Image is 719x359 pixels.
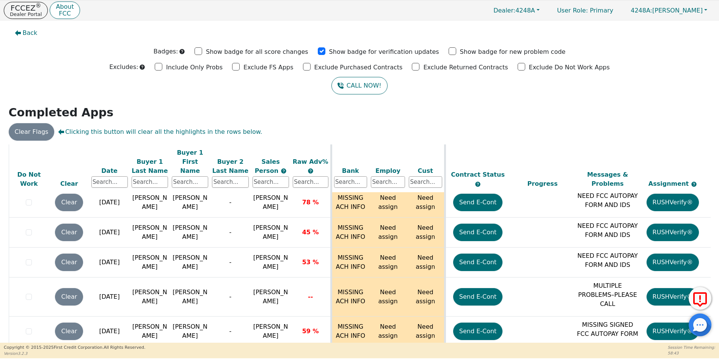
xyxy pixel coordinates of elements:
[631,7,703,14] span: [PERSON_NAME]
[56,4,74,10] p: About
[253,176,289,188] input: Search...
[409,166,442,175] div: Cust
[253,194,288,210] span: [PERSON_NAME]
[36,2,41,9] sup: ®
[577,221,638,240] p: NEED FCC AUTOPAY FORM AND IDS
[253,224,288,240] span: [PERSON_NAME]
[293,158,328,165] span: Raw Adv%
[10,12,42,17] p: Dealer Portal
[577,170,638,188] div: Messages & Problems
[577,320,638,339] p: MISSING SIGNED FCC AUTOPAY FORM
[371,176,405,188] input: Search...
[668,350,715,356] p: 58:43
[302,229,319,236] span: 45 %
[55,323,83,340] button: Clear
[170,188,210,218] td: [PERSON_NAME]
[331,77,387,94] button: CALL NOW!
[55,224,83,241] button: Clear
[170,277,210,317] td: [PERSON_NAME]
[212,176,248,188] input: Search...
[577,281,638,309] p: MULTIPLE PROBLEMS–PLEASE CALL
[170,248,210,277] td: [PERSON_NAME]
[407,188,445,218] td: Need assign
[55,288,83,306] button: Clear
[55,194,83,211] button: Clear
[109,63,138,72] p: Excludes:
[493,7,515,14] span: Dealer:
[56,11,74,17] p: FCC
[331,218,369,248] td: MISSING ACH INFO
[369,317,407,346] td: Need assign
[210,248,250,277] td: -
[10,4,42,12] p: FCCEZ
[453,288,503,306] button: Send E-Cont
[549,3,621,18] a: User Role: Primary
[451,171,505,178] span: Contract Status
[210,188,250,218] td: -
[89,188,130,218] td: [DATE]
[689,287,711,310] button: Report Error to FCC
[9,106,114,119] strong: Completed Apps
[308,293,313,300] span: --
[314,63,403,72] p: Exclude Purchased Contracts
[4,2,48,19] button: FCCEZ®Dealer Portal
[407,317,445,346] td: Need assign
[329,47,439,56] p: Show badge for verification updates
[170,218,210,248] td: [PERSON_NAME]
[55,254,83,271] button: Clear
[89,248,130,277] td: [DATE]
[493,7,535,14] span: 4248A
[172,148,208,175] div: Buyer 1 First Name
[302,328,319,335] span: 59 %
[453,254,503,271] button: Send E-Cont
[89,317,130,346] td: [DATE]
[89,277,130,317] td: [DATE]
[647,224,699,241] button: RUSHVerify®
[369,248,407,277] td: Need assign
[371,166,405,175] div: Employ
[331,188,369,218] td: MISSING ACH INFO
[647,194,699,211] button: RUSHVerify®
[130,188,170,218] td: [PERSON_NAME]
[331,317,369,346] td: MISSING ACH INFO
[253,288,288,305] span: [PERSON_NAME]
[132,176,168,188] input: Search...
[130,218,170,248] td: [PERSON_NAME]
[407,277,445,317] td: Need assign
[453,224,503,241] button: Send E-Cont
[23,28,38,38] span: Back
[51,179,87,188] div: Clear
[4,345,145,351] p: Copyright © 2015- 2025 First Credit Corporation.
[407,218,445,248] td: Need assign
[253,323,288,339] span: [PERSON_NAME]
[210,317,250,346] td: -
[130,317,170,346] td: [PERSON_NAME]
[4,351,145,356] p: Version 3.2.3
[9,24,44,42] button: Back
[623,5,715,16] a: 4248A:[PERSON_NAME]
[369,218,407,248] td: Need assign
[334,166,367,175] div: Bank
[255,158,281,174] span: Sales Person
[369,188,407,218] td: Need assign
[577,191,638,210] p: NEED FCC AUTOPAY FORM AND IDS
[485,5,548,16] button: Dealer:4248A
[302,199,319,206] span: 78 %
[334,176,367,188] input: Search...
[170,317,210,346] td: [PERSON_NAME]
[130,277,170,317] td: [PERSON_NAME]
[647,323,699,340] button: RUSHVerify®
[11,170,47,188] div: Do Not Work
[512,179,573,188] div: Progress
[166,63,223,72] p: Include Only Probs
[647,254,699,271] button: RUSHVerify®
[529,63,610,72] p: Exclude Do Not Work Apps
[460,47,566,56] p: Show badge for new problem code
[9,123,55,141] button: Clear Flags
[577,251,638,270] p: NEED FCC AUTOPAY FORM AND IDS
[453,323,503,340] button: Send E-Cont
[104,345,145,350] span: All Rights Reserved.
[210,277,250,317] td: -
